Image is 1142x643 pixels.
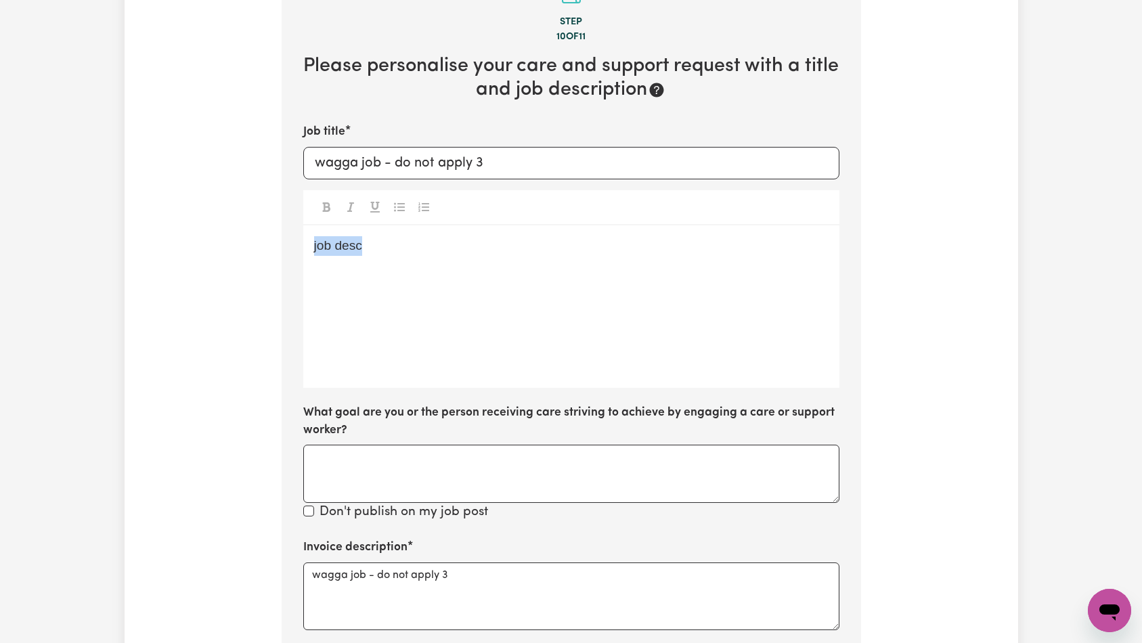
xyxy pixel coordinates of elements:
[341,198,360,216] button: Toggle undefined
[1088,589,1131,632] iframe: Button to launch messaging window
[303,562,839,630] textarea: wagga job - do not apply 3
[366,198,385,216] button: Toggle undefined
[303,404,839,440] label: What goal are you or the person receiving care striving to achieve by engaging a care or support ...
[303,55,839,102] h2: Please personalise your care and support request with a title and job description
[303,539,408,556] label: Invoice description
[303,30,839,45] div: 10 of 11
[303,15,839,30] div: Step
[303,123,345,141] label: Job title
[314,238,362,252] span: job desc
[320,503,488,523] label: Don't publish on my job post
[303,147,839,179] input: e.g. Care worker needed in North Sydney for aged care
[317,198,336,216] button: Toggle undefined
[390,198,409,216] button: Toggle undefined
[414,198,433,216] button: Toggle undefined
